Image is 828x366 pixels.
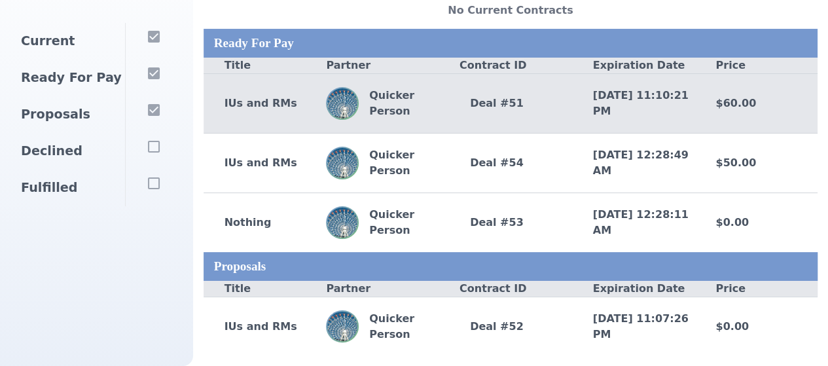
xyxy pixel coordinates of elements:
[327,208,357,238] img: Profile
[327,312,357,342] img: Profile
[694,215,818,230] div: $0.00
[204,319,327,335] div: IUs and RMs
[572,281,695,297] div: Expiration Date
[204,252,818,281] div: Proposals
[204,155,327,171] div: IUs and RMs
[449,155,572,171] div: Deal # 54
[359,88,449,119] p: Quicker Person
[572,311,695,342] div: [DATE] 11:07:26 PM
[694,58,818,73] div: Price
[204,96,327,111] div: IUs and RMs
[327,88,357,119] img: Profile
[572,147,695,179] div: [DATE] 12:28:49 AM
[204,281,327,297] div: Title
[326,281,449,297] div: Partner
[204,215,327,230] div: Nothing
[572,207,695,238] div: [DATE] 12:28:11 AM
[10,133,125,170] div: Declined
[326,58,449,73] div: Partner
[572,58,695,73] div: Expiration Date
[449,58,572,73] div: Contract ID
[10,170,125,206] div: Fulfilled
[359,311,449,342] p: Quicker Person
[694,155,818,171] div: $50.00
[449,96,572,111] div: Deal # 51
[359,207,449,238] p: Quicker Person
[10,23,125,60] div: Current
[694,96,818,111] div: $60.00
[10,60,125,96] div: Ready For Pay
[204,29,818,58] div: Ready For Pay
[572,88,695,119] div: [DATE] 11:10:21 PM
[10,96,125,133] div: Proposals
[694,281,818,297] div: Price
[449,215,572,230] div: Deal # 53
[449,281,572,297] div: Contract ID
[694,319,818,335] div: $0.00
[204,58,327,73] div: Title
[359,147,449,179] p: Quicker Person
[327,148,357,178] img: Profile
[449,319,572,335] div: Deal # 52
